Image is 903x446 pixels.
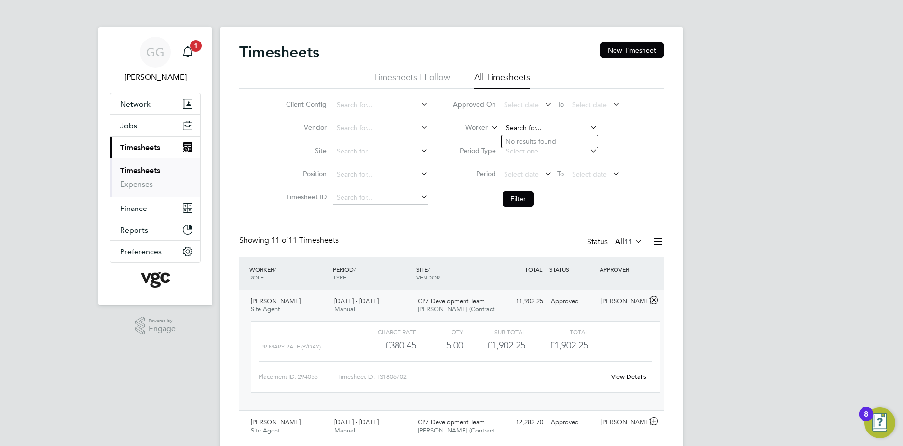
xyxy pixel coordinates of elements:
div: Approved [547,415,597,431]
span: / [354,265,356,273]
input: Select one [503,145,598,158]
button: New Timesheet [600,42,664,58]
span: Network [120,99,150,109]
label: Vendor [283,123,327,132]
label: Client Config [283,100,327,109]
div: £2,282.70 [497,415,547,431]
div: STATUS [547,261,597,278]
div: Showing [239,236,341,246]
a: Powered byEngage [135,317,176,335]
span: GG [146,46,164,58]
span: 11 of [271,236,288,245]
span: Engage [149,325,176,333]
span: Jobs [120,121,137,130]
button: Filter [503,191,534,207]
div: SITE [414,261,497,286]
a: Go to home page [110,272,201,288]
button: Reports [110,219,200,240]
a: 1 [178,37,197,68]
span: Powered by [149,317,176,325]
img: vgcgroup-logo-retina.png [141,272,170,288]
div: £1,902.25 [497,293,547,309]
div: Approved [547,293,597,309]
span: Preferences [120,247,162,256]
div: Sub Total [463,326,525,337]
span: VENDOR [416,273,440,281]
span: [DATE] - [DATE] [334,418,379,426]
span: / [428,265,430,273]
span: To [554,167,567,180]
h2: Timesheets [239,42,319,62]
button: Timesheets [110,137,200,158]
div: APPROVER [597,261,647,278]
label: Position [283,169,327,178]
span: Site Agent [251,426,280,434]
div: 5.00 [416,337,463,353]
span: Select date [572,100,607,109]
label: All [615,237,643,247]
span: / [274,265,276,273]
div: £1,902.25 [463,337,525,353]
input: Search for... [333,145,428,158]
div: Placement ID: 294055 [259,369,337,385]
span: CP7 Development Team… [418,297,491,305]
span: Select date [572,170,607,179]
span: Site Agent [251,305,280,313]
div: 8 [864,414,868,427]
span: TOTAL [525,265,542,273]
span: [PERSON_NAME] [251,418,301,426]
button: Finance [110,197,200,219]
span: Manual [334,426,355,434]
span: CP7 Development Team… [418,418,491,426]
span: 11 [624,237,633,247]
label: Period Type [452,146,496,155]
label: Period [452,169,496,178]
span: Primary Rate (£/day) [260,343,321,350]
li: Timesheets I Follow [373,71,450,89]
span: ROLE [249,273,264,281]
div: PERIOD [330,261,414,286]
span: £1,902.25 [549,339,588,351]
span: Timesheets [120,143,160,152]
input: Search for... [333,98,428,112]
div: Charge rate [354,326,416,337]
label: Timesheet ID [283,193,327,201]
div: Total [525,326,588,337]
span: TYPE [333,273,346,281]
a: Timesheets [120,166,160,175]
div: Timesheets [110,158,200,197]
li: All Timesheets [474,71,530,89]
li: No results found [502,135,598,148]
label: Approved On [452,100,496,109]
span: [PERSON_NAME] (Contract… [418,305,501,313]
input: Search for... [503,122,598,135]
span: Select date [504,170,539,179]
span: To [554,98,567,111]
nav: Main navigation [98,27,212,305]
span: Manual [334,305,355,313]
button: Open Resource Center, 8 new notifications [864,407,895,438]
span: Select date [504,100,539,109]
span: Reports [120,225,148,235]
span: 11 Timesheets [271,236,339,245]
span: [DATE] - [DATE] [334,297,379,305]
button: Preferences [110,241,200,262]
button: Network [110,93,200,114]
div: Timesheet ID: TS1806702 [337,369,605,385]
div: QTY [416,326,463,337]
label: Site [283,146,327,155]
span: Finance [120,204,147,213]
button: Jobs [110,115,200,136]
input: Search for... [333,168,428,181]
label: Worker [444,123,488,133]
span: Gauri Gautam [110,71,201,83]
div: [PERSON_NAME] [597,415,647,431]
a: View Details [611,373,646,381]
span: [PERSON_NAME] [251,297,301,305]
a: Expenses [120,180,153,189]
div: WORKER [247,261,330,286]
input: Search for... [333,191,428,205]
div: [PERSON_NAME] [597,293,647,309]
div: Status [587,236,644,249]
a: GG[PERSON_NAME] [110,37,201,83]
